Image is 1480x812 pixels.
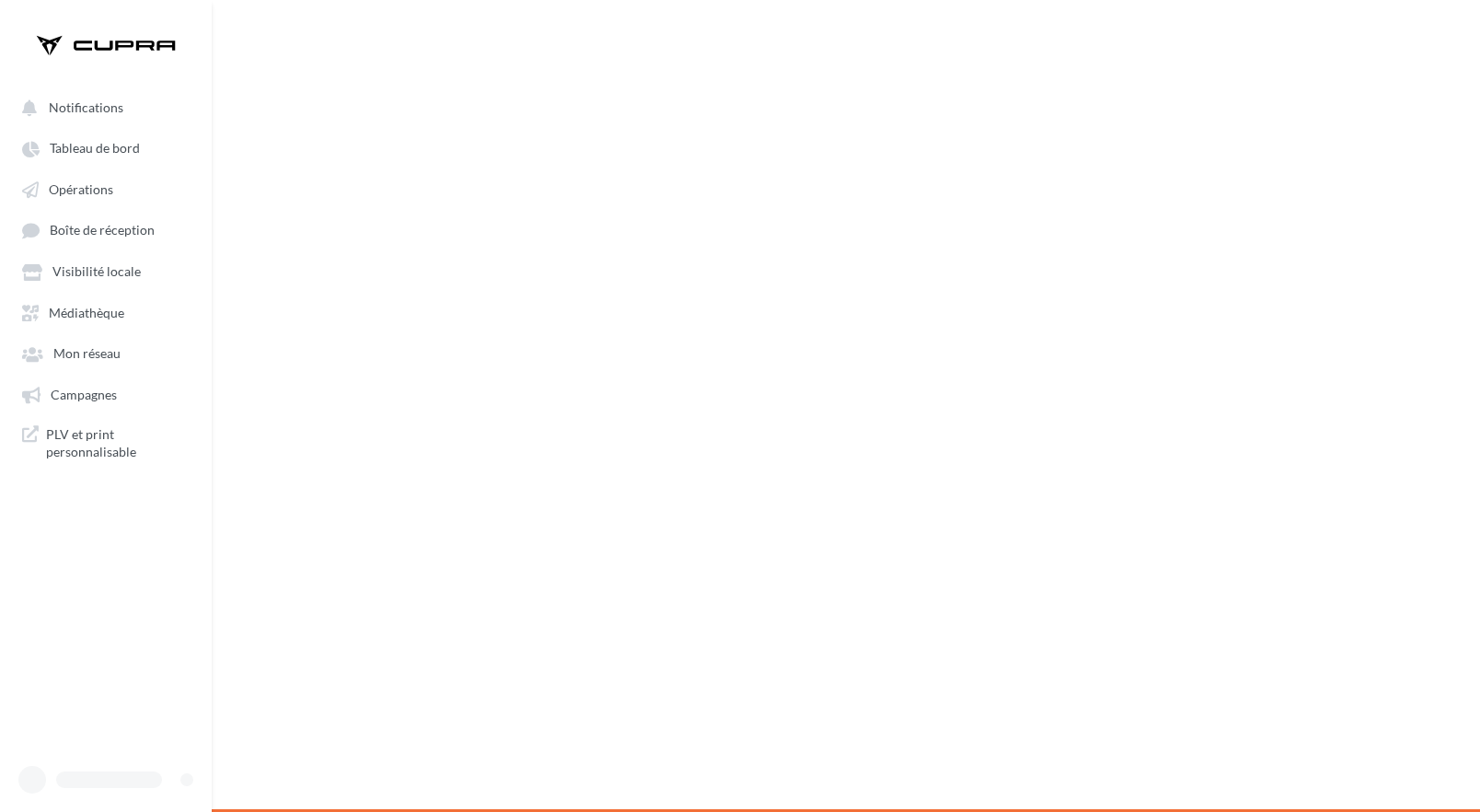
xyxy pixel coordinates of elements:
[53,346,121,362] span: Mon réseau
[11,172,201,205] a: Opérations
[52,264,141,280] span: Visibilité locale
[49,181,113,197] span: Opérations
[11,296,201,329] a: Médiathèque
[49,99,123,115] span: Notifications
[11,213,201,247] a: Boîte de réception
[11,336,201,369] a: Mon réseau
[11,377,201,411] a: Campagnes
[11,131,201,164] a: Tableau de bord
[51,387,117,402] span: Campagnes
[46,425,190,461] span: PLV et print personnalisable
[50,223,155,238] span: Boîte de réception
[50,141,140,157] span: Tableau de bord
[11,418,201,469] a: PLV et print personnalisable
[49,305,124,320] span: Médiathèque
[11,254,201,287] a: Visibilité locale
[11,90,193,123] button: Notifications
